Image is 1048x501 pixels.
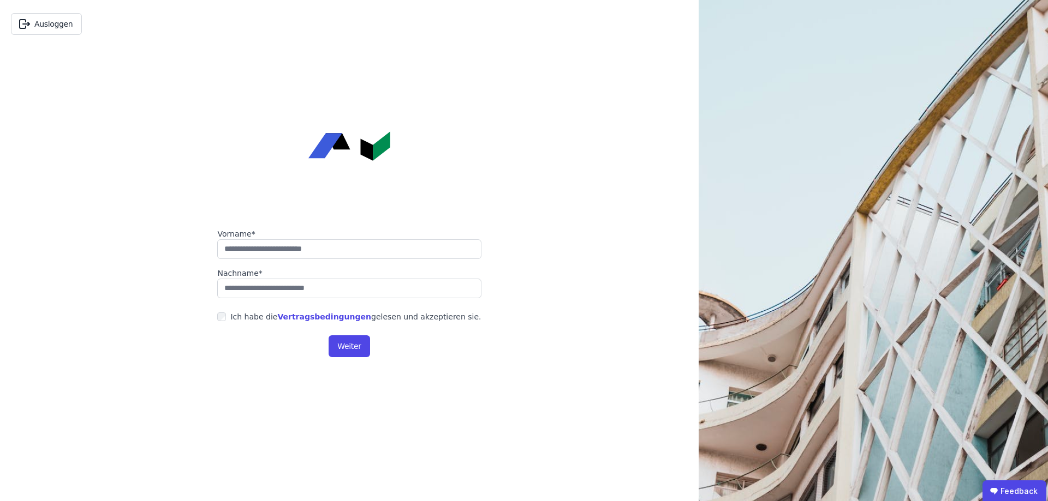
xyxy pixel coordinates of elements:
[230,311,481,322] div: Ich habe die gelesen und akzeptieren sie.
[277,312,371,321] a: Vertragsbedingungen
[11,13,82,35] button: Ausloggen
[217,268,481,279] label: Nachname*
[308,131,390,161] img: Concular
[217,228,481,239] label: Vorname*
[329,335,370,357] button: Weiter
